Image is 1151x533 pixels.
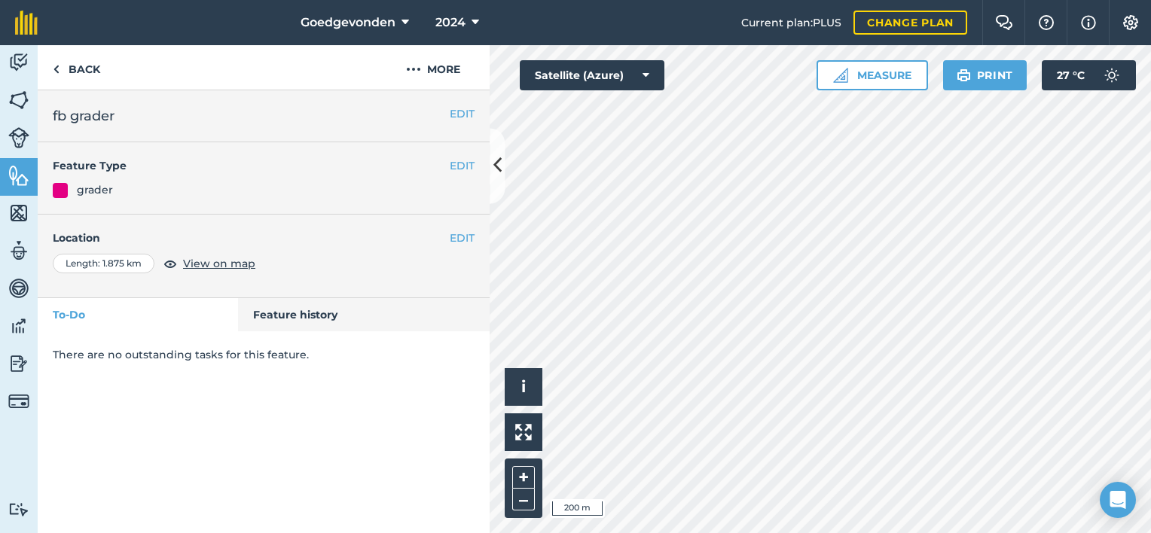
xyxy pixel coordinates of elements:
[301,14,395,32] span: Goedgevonden
[1057,60,1085,90] span: 27 ° C
[8,89,29,111] img: svg+xml;base64,PHN2ZyB4bWxucz0iaHR0cDovL3d3dy53My5vcmcvMjAwMC9zdmciIHdpZHRoPSI1NiIgaGVpZ2h0PSI2MC...
[943,60,1027,90] button: Print
[1122,15,1140,30] img: A cog icon
[515,424,532,440] img: Four arrows, one pointing top left, one top right, one bottom right and the last bottom left
[183,255,255,272] span: View on map
[53,254,154,273] div: Length : 1.875 km
[53,346,475,363] p: There are no outstanding tasks for this feature.
[53,60,60,78] img: svg+xml;base64,PHN2ZyB4bWxucz0iaHR0cDovL3d3dy53My5vcmcvMjAwMC9zdmciIHdpZHRoPSI5IiBoZWlnaHQ9IjI0Ii...
[521,377,526,396] span: i
[1042,60,1136,90] button: 27 °C
[163,254,255,273] button: View on map
[853,11,967,35] a: Change plan
[77,181,113,198] div: grader
[741,14,841,31] span: Current plan : PLUS
[8,277,29,300] img: svg+xml;base64,PD94bWwgdmVyc2lvbj0iMS4wIiBlbmNvZGluZz0idXRmLTgiPz4KPCEtLSBHZW5lcmF0b3I6IEFkb2JlIE...
[53,105,475,126] h2: fb grader
[957,66,971,84] img: svg+xml;base64,PHN2ZyB4bWxucz0iaHR0cDovL3d3dy53My5vcmcvMjAwMC9zdmciIHdpZHRoPSIxOSIgaGVpZ2h0PSIyNC...
[38,45,115,90] a: Back
[8,352,29,375] img: svg+xml;base64,PD94bWwgdmVyc2lvbj0iMS4wIiBlbmNvZGluZz0idXRmLTgiPz4KPCEtLSBHZW5lcmF0b3I6IEFkb2JlIE...
[1037,15,1055,30] img: A question mark icon
[1100,482,1136,518] div: Open Intercom Messenger
[512,466,535,489] button: +
[8,315,29,337] img: svg+xml;base64,PD94bWwgdmVyc2lvbj0iMS4wIiBlbmNvZGluZz0idXRmLTgiPz4KPCEtLSBHZW5lcmF0b3I6IEFkb2JlIE...
[435,14,466,32] span: 2024
[8,202,29,224] img: svg+xml;base64,PHN2ZyB4bWxucz0iaHR0cDovL3d3dy53My5vcmcvMjAwMC9zdmciIHdpZHRoPSI1NiIgaGVpZ2h0PSI2MC...
[512,489,535,510] button: –
[15,11,38,35] img: fieldmargin Logo
[505,368,542,406] button: i
[38,298,238,331] a: To-Do
[8,164,29,187] img: svg+xml;base64,PHN2ZyB4bWxucz0iaHR0cDovL3d3dy53My5vcmcvMjAwMC9zdmciIHdpZHRoPSI1NiIgaGVpZ2h0PSI2MC...
[450,230,475,246] button: EDIT
[8,391,29,412] img: svg+xml;base64,PD94bWwgdmVyc2lvbj0iMS4wIiBlbmNvZGluZz0idXRmLTgiPz4KPCEtLSBHZW5lcmF0b3I6IEFkb2JlIE...
[8,51,29,74] img: svg+xml;base64,PD94bWwgdmVyc2lvbj0iMS4wIiBlbmNvZGluZz0idXRmLTgiPz4KPCEtLSBHZW5lcmF0b3I6IEFkb2JlIE...
[450,105,475,122] button: EDIT
[406,60,421,78] img: svg+xml;base64,PHN2ZyB4bWxucz0iaHR0cDovL3d3dy53My5vcmcvMjAwMC9zdmciIHdpZHRoPSIyMCIgaGVpZ2h0PSIyNC...
[8,239,29,262] img: svg+xml;base64,PD94bWwgdmVyc2lvbj0iMS4wIiBlbmNvZGluZz0idXRmLTgiPz4KPCEtLSBHZW5lcmF0b3I6IEFkb2JlIE...
[238,298,490,331] a: Feature history
[8,502,29,516] img: svg+xml;base64,PD94bWwgdmVyc2lvbj0iMS4wIiBlbmNvZGluZz0idXRmLTgiPz4KPCEtLSBHZW5lcmF0b3I6IEFkb2JlIE...
[817,60,928,90] button: Measure
[833,68,848,83] img: Ruler icon
[1081,14,1096,32] img: svg+xml;base64,PHN2ZyB4bWxucz0iaHR0cDovL3d3dy53My5vcmcvMjAwMC9zdmciIHdpZHRoPSIxNyIgaGVpZ2h0PSIxNy...
[995,15,1013,30] img: Two speech bubbles overlapping with the left bubble in the forefront
[53,230,475,246] h4: Location
[520,60,664,90] button: Satellite (Azure)
[450,157,475,174] button: EDIT
[1097,60,1127,90] img: svg+xml;base64,PD94bWwgdmVyc2lvbj0iMS4wIiBlbmNvZGluZz0idXRmLTgiPz4KPCEtLSBHZW5lcmF0b3I6IEFkb2JlIE...
[53,157,450,174] h4: Feature Type
[8,127,29,148] img: svg+xml;base64,PD94bWwgdmVyc2lvbj0iMS4wIiBlbmNvZGluZz0idXRmLTgiPz4KPCEtLSBHZW5lcmF0b3I6IEFkb2JlIE...
[163,254,177,273] img: svg+xml;base64,PHN2ZyB4bWxucz0iaHR0cDovL3d3dy53My5vcmcvMjAwMC9zdmciIHdpZHRoPSIxOCIgaGVpZ2h0PSIyNC...
[377,45,490,90] button: More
